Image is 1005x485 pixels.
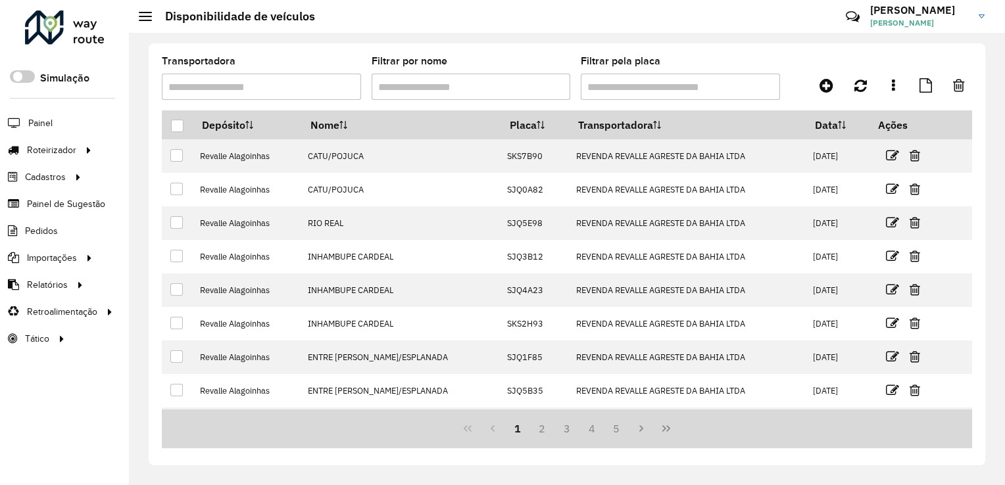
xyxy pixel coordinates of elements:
td: REVENDA REVALLE AGRESTE DA BAHIA LTDA [569,374,806,407]
a: Editar [886,314,899,332]
td: SJQ0A82 [501,173,569,206]
td: SKS7B90 [501,139,569,173]
a: Excluir [910,180,920,198]
td: RIO REAL [301,206,501,240]
span: Roteirizador [27,143,76,157]
th: Data [806,111,869,139]
button: Next Page [629,416,654,441]
td: SJQ5B35 [501,374,569,407]
td: [DATE] [806,273,869,307]
th: Ações [869,111,948,139]
td: INHAMBUPE CARDEAL [301,273,501,307]
h2: Disponibilidade de veículos [152,9,315,24]
td: REVENDA REVALLE AGRESTE DA BAHIA LTDA [569,139,806,173]
td: SJQ8D11 [501,407,569,441]
a: Editar [886,147,899,164]
td: SJQ5E98 [501,206,569,240]
td: ENTRE [PERSON_NAME]/ESPLANADA [301,374,501,407]
th: Transportadora [569,111,806,139]
span: Painel [28,116,53,130]
td: Revalle Alagoinhas [193,173,301,206]
a: Excluir [910,147,920,164]
a: Editar [886,180,899,198]
a: Editar [886,247,899,265]
button: 4 [579,416,604,441]
a: Editar [886,281,899,298]
td: Revalle Alagoinhas [193,407,301,441]
td: Revalle Alagoinhas [193,206,301,240]
td: [DATE] [806,240,869,273]
span: Painel de Sugestão [27,197,105,211]
td: REVENDA REVALLE AGRESTE DA BAHIA LTDA [569,340,806,374]
h3: [PERSON_NAME] [870,4,969,16]
td: [DATE] [806,206,869,240]
td: INHAMBUPE CARDEAL [301,240,501,273]
a: Excluir [910,348,920,365]
td: [DATE] [806,374,869,407]
a: Editar [886,214,899,231]
a: Excluir [910,314,920,332]
td: CATU/POJUCA [301,139,501,173]
td: REVENDA REVALLE AGRESTE DA BAHIA LTDA [569,273,806,307]
span: [PERSON_NAME] [870,17,969,29]
span: Relatórios [27,278,68,292]
td: INHAMBUPE CARDEAL [301,307,501,340]
td: SJQ3B12 [501,240,569,273]
td: SJQ4A23 [501,273,569,307]
td: REVENDA REVALLE AGRESTE DA BAHIA LTDA [569,407,806,441]
td: Revalle Alagoinhas [193,307,301,340]
td: Revalle Alagoinhas [193,374,301,407]
a: Excluir [910,281,920,298]
button: 1 [505,416,530,441]
td: [DATE] [806,407,869,441]
td: REVENDA REVALLE AGRESTE DA BAHIA LTDA [569,173,806,206]
th: Depósito [193,111,301,139]
td: SKS2H93 [501,307,569,340]
td: ENTRE [PERSON_NAME]/ESPLANADA [301,340,501,374]
td: ENTRE [PERSON_NAME]/ESPLANADA [301,407,501,441]
label: Simulação [40,70,89,86]
span: Cadastros [25,170,66,184]
td: [DATE] [806,307,869,340]
a: Excluir [910,381,920,399]
a: Editar [886,381,899,399]
th: Nome [301,111,501,139]
td: REVENDA REVALLE AGRESTE DA BAHIA LTDA [569,240,806,273]
button: 5 [604,416,629,441]
td: SJQ1F85 [501,340,569,374]
td: Revalle Alagoinhas [193,273,301,307]
td: REVENDA REVALLE AGRESTE DA BAHIA LTDA [569,307,806,340]
button: 3 [554,416,579,441]
td: [DATE] [806,139,869,173]
td: Revalle Alagoinhas [193,139,301,173]
td: [DATE] [806,340,869,374]
span: Retroalimentação [27,305,97,319]
a: Excluir [910,247,920,265]
a: Editar [886,348,899,365]
button: 2 [529,416,554,441]
th: Placa [501,111,569,139]
label: Filtrar por nome [372,53,447,69]
span: Importações [27,251,77,265]
td: [DATE] [806,173,869,206]
span: Pedidos [25,224,58,238]
a: Excluir [910,214,920,231]
a: Contato Rápido [839,3,867,31]
td: REVENDA REVALLE AGRESTE DA BAHIA LTDA [569,206,806,240]
span: Tático [25,332,49,346]
td: CATU/POJUCA [301,173,501,206]
td: Revalle Alagoinhas [193,340,301,374]
button: Last Page [654,416,679,441]
label: Filtrar pela placa [581,53,660,69]
td: Revalle Alagoinhas [193,240,301,273]
label: Transportadora [162,53,235,69]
